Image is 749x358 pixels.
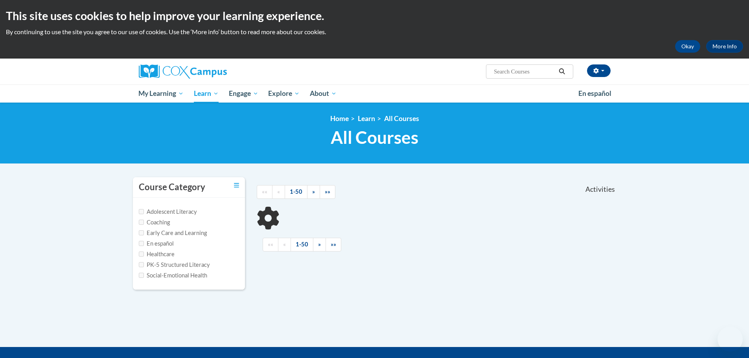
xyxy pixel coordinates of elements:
span: En español [578,89,611,97]
h2: This site uses cookies to help improve your learning experience. [6,8,743,24]
span: « [283,241,286,248]
a: Begining [257,185,272,199]
a: Learn [358,114,375,123]
div: Main menu [127,84,622,103]
span: Activities [585,185,615,194]
span: Explore [268,89,300,98]
span: «« [268,241,273,248]
input: Checkbox for Options [139,209,144,214]
span: Learn [194,89,219,98]
a: Home [330,114,349,123]
span: » [318,241,321,248]
input: Checkbox for Options [139,273,144,278]
span: About [310,89,337,98]
span: » [312,188,315,195]
img: Cox Campus [139,64,227,79]
input: Search Courses [493,67,556,76]
a: 1-50 [291,238,313,252]
a: All Courses [384,114,419,123]
label: PK-5 Structured Literacy [139,261,210,269]
a: Explore [263,84,305,103]
a: Previous [278,238,291,252]
label: Healthcare [139,250,175,259]
a: Next [313,238,326,252]
label: En español [139,239,174,248]
iframe: Button to launch messaging window [718,327,743,352]
input: Checkbox for Options [139,262,144,267]
button: Okay [675,40,700,53]
p: By continuing to use the site you agree to our use of cookies. Use the ‘More info’ button to read... [6,28,743,36]
a: Learn [189,84,224,103]
span: »» [331,241,336,248]
a: About [305,84,342,103]
a: 1-50 [285,185,307,199]
a: End [320,185,335,199]
input: Checkbox for Options [139,252,144,257]
label: Social-Emotional Health [139,271,207,280]
button: Account Settings [587,64,611,77]
a: En español [573,85,616,102]
span: My Learning [138,89,184,98]
a: More Info [706,40,743,53]
a: Cox Campus [139,64,288,79]
label: Early Care and Learning [139,229,207,237]
a: Previous [272,185,285,199]
input: Checkbox for Options [139,241,144,246]
label: Adolescent Literacy [139,207,197,216]
label: Coaching [139,218,170,227]
a: End [326,238,341,252]
h3: Course Category [139,181,205,193]
span: »» [325,188,330,195]
a: Toggle collapse [234,181,239,190]
span: All Courses [331,127,418,148]
span: Engage [229,89,258,98]
button: Search [556,67,568,76]
a: Begining [263,238,278,252]
a: Next [307,185,320,199]
input: Checkbox for Options [139,220,144,225]
span: «« [262,188,267,195]
input: Checkbox for Options [139,230,144,235]
a: Engage [224,84,263,103]
a: My Learning [134,84,189,103]
span: « [277,188,280,195]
